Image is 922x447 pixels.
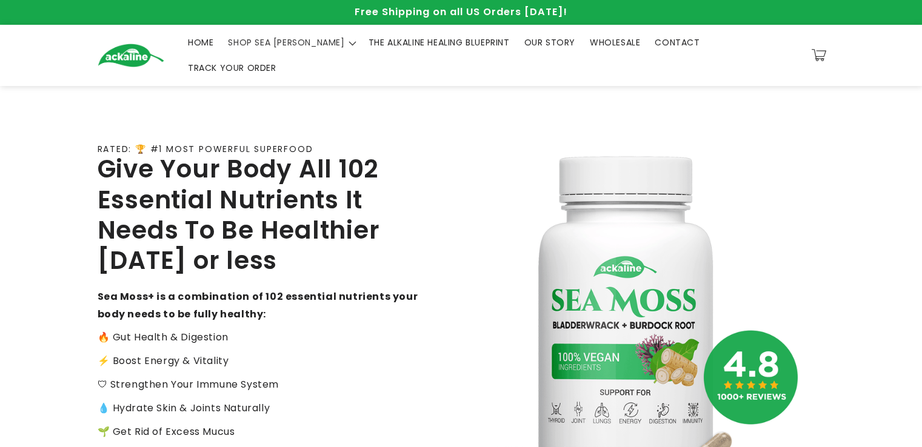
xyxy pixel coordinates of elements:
p: 💧 Hydrate Skin & Joints Naturally [98,400,419,417]
span: TRACK YOUR ORDER [188,62,276,73]
span: HOME [188,37,213,48]
p: ⚡️ Boost Energy & Vitality [98,353,419,370]
span: SHOP SEA [PERSON_NAME] [228,37,344,48]
a: TRACK YOUR ORDER [181,55,284,81]
span: THE ALKALINE HEALING BLUEPRINT [369,37,510,48]
span: Free Shipping on all US Orders [DATE]! [355,5,567,19]
span: WHOLESALE [590,37,640,48]
h2: Give Your Body All 102 Essential Nutrients It Needs To Be Healthier [DATE] or less [98,154,419,276]
p: 🌱 Get Rid of Excess Mucus [98,423,419,441]
p: RATED: 🏆 #1 MOST POWERFUL SUPERFOOD [98,144,313,154]
img: Ackaline [98,44,164,67]
summary: SHOP SEA [PERSON_NAME] [221,30,361,55]
strong: Sea Moss+ is a combination of 102 essential nutrients your body needs to be fully healthy: [98,290,418,321]
a: OUR STORY [517,30,583,55]
a: HOME [181,30,221,55]
span: CONTACT [655,37,700,48]
span: OUR STORY [524,37,575,48]
a: THE ALKALINE HEALING BLUEPRINT [361,30,517,55]
p: 🔥 Gut Health & Digestion [98,329,419,346]
a: CONTACT [647,30,707,55]
a: WHOLESALE [583,30,647,55]
p: 🛡 Strengthen Your Immune System [98,376,419,394]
